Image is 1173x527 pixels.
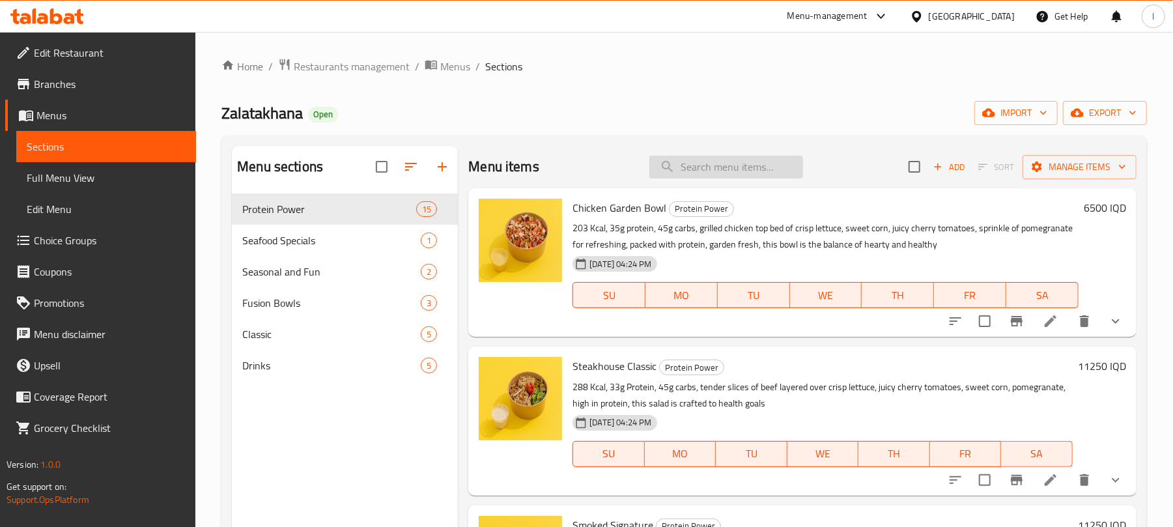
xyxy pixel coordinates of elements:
[1100,464,1131,496] button: show more
[421,233,437,248] div: items
[308,109,338,120] span: Open
[395,151,427,182] span: Sort sections
[468,157,539,177] h2: Menu items
[242,264,421,279] div: Seasonal and Fun
[221,98,303,128] span: Zalatakhana
[1073,105,1137,121] span: export
[584,416,657,429] span: [DATE] 04:24 PM
[5,37,196,68] a: Edit Restaurant
[27,139,186,154] span: Sections
[790,282,862,308] button: WE
[974,101,1058,125] button: import
[1108,313,1124,329] svg: Show Choices
[368,153,395,180] span: Select all sections
[1152,9,1154,23] span: l
[1001,306,1032,337] button: Branch-specific-item
[985,105,1047,121] span: import
[1084,199,1126,217] h6: 6500 IQD
[5,412,196,444] a: Grocery Checklist
[34,233,186,248] span: Choice Groups
[440,59,470,74] span: Menus
[421,264,437,279] div: items
[16,131,196,162] a: Sections
[929,9,1015,23] div: [GEOGRAPHIC_DATA]
[34,389,186,405] span: Coverage Report
[294,59,410,74] span: Restaurants management
[5,350,196,381] a: Upsell
[650,444,711,463] span: MO
[221,59,263,74] a: Home
[1001,441,1073,467] button: SA
[787,8,868,24] div: Menu-management
[421,326,437,342] div: items
[867,286,929,305] span: TH
[971,307,998,335] span: Select to update
[416,201,437,217] div: items
[16,193,196,225] a: Edit Menu
[232,188,458,386] nav: Menu sections
[40,456,61,473] span: 1.0.0
[572,379,1073,412] p: 288 Kcal, 33g Protein, 45g carbs, tender slices of beef layered over crisp lettuce, juicy cherry ...
[649,156,803,178] input: search
[1023,155,1137,179] button: Manage items
[232,350,458,381] div: Drinks5
[1069,306,1100,337] button: delete
[415,59,419,74] li: /
[242,233,421,248] div: Seafood Specials
[723,286,785,305] span: TU
[793,444,854,463] span: WE
[578,444,639,463] span: SU
[34,326,186,342] span: Menu disclaimer
[716,441,787,467] button: TU
[572,282,645,308] button: SU
[928,157,970,177] button: Add
[651,286,713,305] span: MO
[572,441,644,467] button: SU
[242,295,421,311] span: Fusion Bowls
[1033,159,1126,175] span: Manage items
[475,59,480,74] li: /
[5,256,196,287] a: Coupons
[718,282,790,308] button: TU
[268,59,273,74] li: /
[572,356,657,376] span: Steakhouse Classic
[578,286,640,305] span: SU
[425,58,470,75] a: Menus
[660,360,724,375] span: Protein Power
[421,358,437,373] div: items
[659,360,724,375] div: Protein Power
[242,201,416,217] div: Protein Power
[787,441,859,467] button: WE
[34,45,186,61] span: Edit Restaurant
[485,59,522,74] span: Sections
[584,258,657,270] span: [DATE] 04:24 PM
[1001,464,1032,496] button: Branch-specific-item
[232,225,458,256] div: Seafood Specials1
[417,203,436,216] span: 15
[421,235,436,247] span: 1
[5,68,196,100] a: Branches
[940,464,971,496] button: sort-choices
[645,282,718,308] button: MO
[669,201,734,217] div: Protein Power
[421,295,437,311] div: items
[16,162,196,193] a: Full Menu View
[5,381,196,412] a: Coverage Report
[27,170,186,186] span: Full Menu View
[237,157,323,177] h2: Menu sections
[572,220,1079,253] p: 203 Kcal, 35g protein, 45g carbs, grilled chicken top bed of crisp lettuce, sweet corn, juicy che...
[34,358,186,373] span: Upsell
[421,266,436,278] span: 2
[645,441,716,467] button: MO
[221,58,1147,75] nav: breadcrumb
[232,193,458,225] div: Protein Power15
[901,153,928,180] span: Select section
[34,76,186,92] span: Branches
[1043,313,1058,329] a: Edit menu item
[5,225,196,256] a: Choice Groups
[479,199,562,282] img: Chicken Garden Bowl
[427,151,458,182] button: Add section
[858,441,930,467] button: TH
[242,326,421,342] div: Classic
